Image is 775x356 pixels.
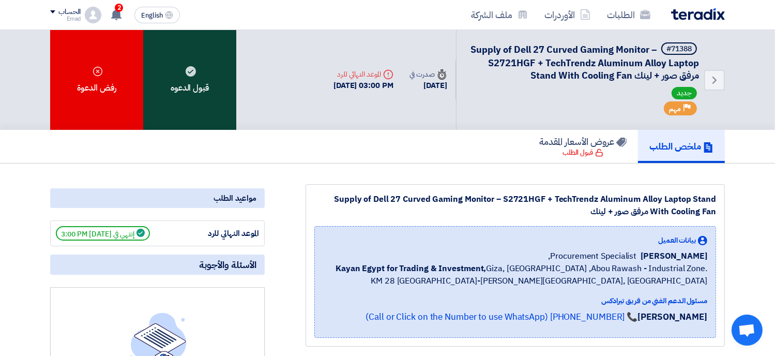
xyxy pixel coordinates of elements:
span: Giza, [GEOGRAPHIC_DATA] ,Abou Rawash - Industrial Zone. KM 28 [GEOGRAPHIC_DATA]-[PERSON_NAME][GEO... [323,262,707,287]
span: الأسئلة والأجوبة [199,259,256,271]
div: [DATE] [410,80,447,92]
div: #71388 [666,46,692,53]
div: الحساب [58,8,81,17]
span: 2 [115,4,123,12]
a: الطلبات [599,3,659,27]
a: عروض الأسعار المقدمة قبول الطلب [528,130,638,163]
div: Supply of Dell 27 Curved Gaming Monitor – S2721HGF + TechTrendz Aluminum Alloy Laptop Stand With ... [314,193,716,218]
h5: ملخص الطلب [649,140,713,152]
img: profile_test.png [85,7,101,23]
span: إنتهي في [DATE] 3:00 PM [56,226,150,241]
span: مهم [669,104,681,114]
span: بيانات العميل [658,235,696,246]
span: Supply of Dell 27 Curved Gaming Monitor – S2721HGF + TechTrendz Aluminum Alloy Laptop Stand With ... [470,42,699,82]
div: رفض الدعوة [50,30,143,130]
div: قبول الطلب [563,147,603,158]
img: Teradix logo [671,8,725,20]
div: صدرت في [410,69,447,80]
a: 📞 [PHONE_NUMBER] (Call or Click on the Number to use WhatsApp) [366,310,637,323]
span: English [141,12,163,19]
button: English [134,7,180,23]
b: Kayan Egypt for Trading & Investment, [336,262,486,275]
span: Procurement Specialist, [549,250,637,262]
a: الأوردرات [536,3,599,27]
strong: [PERSON_NAME] [637,310,707,323]
div: مسئول الدعم الفني من فريق تيرادكس [323,295,707,306]
div: قبول الدعوه [143,30,236,130]
a: ملف الشركة [463,3,536,27]
div: مواعيد الطلب [50,188,265,208]
div: الموعد النهائي للرد [333,69,393,80]
div: Emad [50,16,81,22]
h5: عروض الأسعار المقدمة [539,136,627,147]
span: [PERSON_NAME] [641,250,707,262]
div: الموعد النهائي للرد [181,228,259,240]
h5: Supply of Dell 27 Curved Gaming Monitor – S2721HGF + TechTrendz Aluminum Alloy Laptop Stand With ... [469,42,699,82]
div: [DATE] 03:00 PM [333,80,393,92]
a: ملخص الطلب [638,130,725,163]
span: جديد [672,87,697,99]
div: Open chat [732,315,763,346]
